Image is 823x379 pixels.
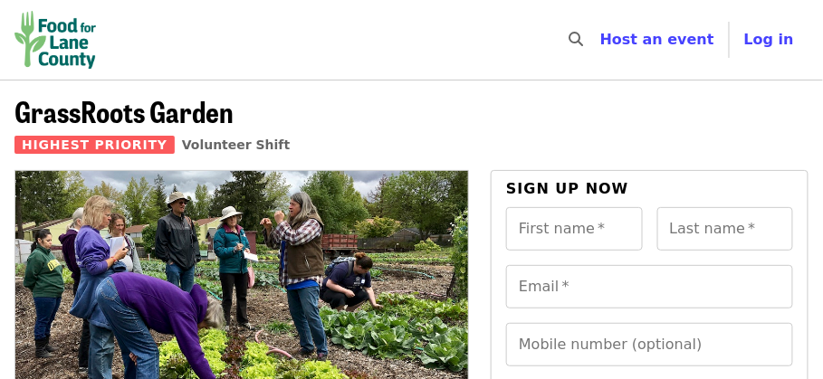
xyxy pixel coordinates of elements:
[506,180,629,197] span: Sign up now
[506,323,793,366] input: Mobile number (optional)
[744,31,794,48] span: Log in
[600,31,714,48] a: Host an event
[14,11,96,69] img: FOOD For Lane County - Home
[506,207,642,251] input: First name
[730,22,809,58] button: Log in
[595,18,609,62] input: Search
[506,265,793,308] input: Email
[569,31,584,48] i: search icon
[657,207,793,251] input: Last name
[14,90,234,132] span: GrassRoots Garden
[182,137,291,152] a: Volunteer Shift
[14,136,175,154] span: Highest Priority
